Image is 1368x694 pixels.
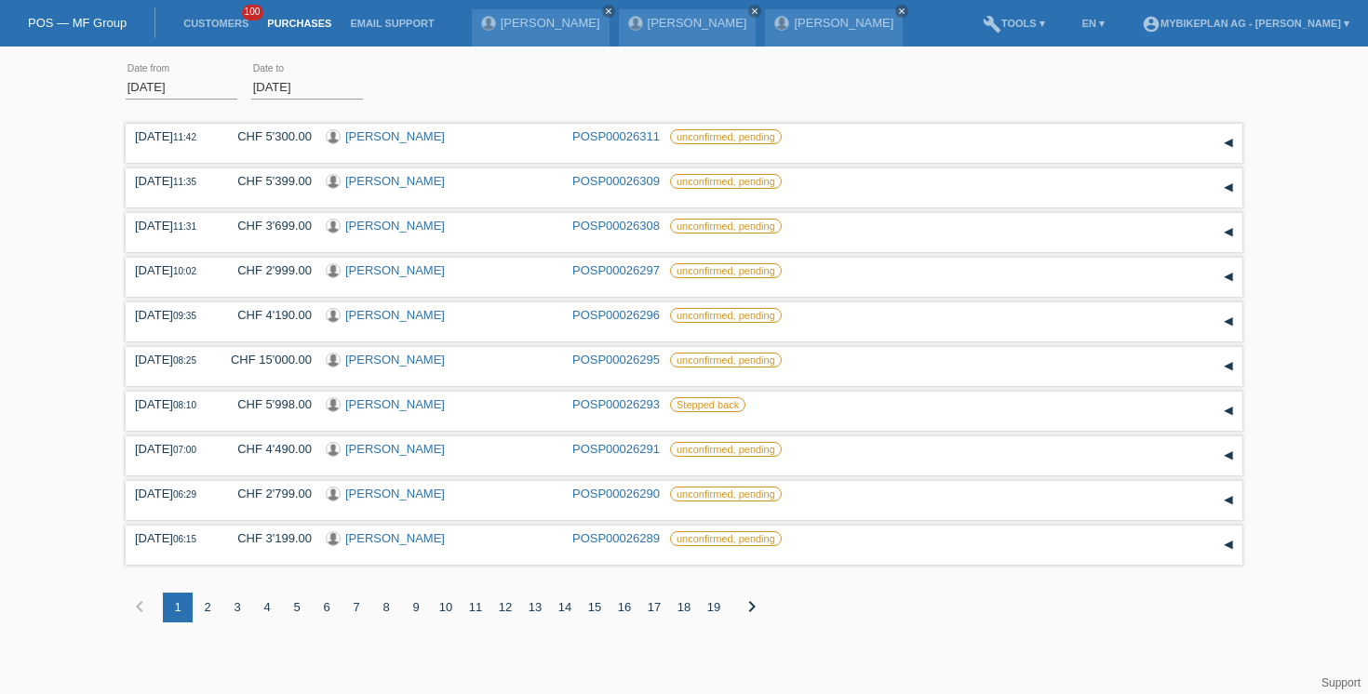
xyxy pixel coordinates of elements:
div: CHF 3'699.00 [223,219,312,233]
span: 11:31 [173,221,196,232]
div: [DATE] [135,129,209,143]
div: [DATE] [135,487,209,500]
a: [PERSON_NAME] [345,442,445,456]
i: close [604,7,613,16]
a: Email Support [341,18,443,29]
a: [PERSON_NAME] [501,16,600,30]
span: 11:42 [173,132,196,142]
label: unconfirmed, pending [670,308,782,323]
a: POSP00026291 [572,442,660,456]
a: [PERSON_NAME] [345,487,445,500]
i: account_circle [1142,15,1160,33]
a: Customers [174,18,258,29]
div: CHF 4'190.00 [223,308,312,322]
div: 11 [461,593,490,622]
div: CHF 2'799.00 [223,487,312,500]
div: [DATE] [135,442,209,456]
div: 8 [371,593,401,622]
a: EN ▾ [1073,18,1114,29]
span: 11:35 [173,177,196,187]
div: 7 [342,593,371,622]
div: [DATE] [135,353,209,367]
div: expand/collapse [1214,129,1242,157]
a: POSP00026311 [572,129,660,143]
a: [PERSON_NAME] [345,397,445,411]
label: unconfirmed, pending [670,129,782,144]
a: POSP00026297 [572,263,660,277]
span: 10:02 [173,266,196,276]
label: unconfirmed, pending [670,263,782,278]
a: Support [1321,676,1361,689]
div: 18 [669,593,699,622]
a: [PERSON_NAME] [345,308,445,322]
div: [DATE] [135,219,209,233]
a: POSP00026296 [572,308,660,322]
div: expand/collapse [1214,263,1242,291]
span: 08:10 [173,400,196,410]
span: 07:00 [173,445,196,455]
div: expand/collapse [1214,353,1242,380]
div: CHF 4'490.00 [223,442,312,456]
i: build [983,15,1001,33]
label: unconfirmed, pending [670,442,782,457]
a: POSP00026293 [572,397,660,411]
a: [PERSON_NAME] [345,353,445,367]
a: POSP00026289 [572,531,660,545]
div: [DATE] [135,174,209,188]
a: POS — MF Group [28,16,127,30]
div: CHF 5'998.00 [223,397,312,411]
label: unconfirmed, pending [670,353,782,367]
a: [PERSON_NAME] [648,16,747,30]
div: expand/collapse [1214,219,1242,247]
i: chevron_left [128,595,151,618]
span: 08:25 [173,355,196,366]
span: 06:15 [173,534,196,544]
label: unconfirmed, pending [670,487,782,501]
label: unconfirmed, pending [670,531,782,546]
div: 4 [252,593,282,622]
div: 1 [163,593,193,622]
div: 6 [312,593,342,622]
a: [PERSON_NAME] [345,531,445,545]
div: expand/collapse [1214,308,1242,336]
i: close [750,7,759,16]
a: close [602,5,615,18]
i: chevron_right [741,595,763,618]
div: 17 [639,593,669,622]
div: expand/collapse [1214,487,1242,514]
div: [DATE] [135,308,209,322]
div: [DATE] [135,263,209,277]
div: 9 [401,593,431,622]
div: expand/collapse [1214,531,1242,559]
div: expand/collapse [1214,442,1242,470]
div: 3 [222,593,252,622]
a: [PERSON_NAME] [345,174,445,188]
a: POSP00026309 [572,174,660,188]
div: CHF 2'999.00 [223,263,312,277]
div: expand/collapse [1214,397,1242,425]
div: [DATE] [135,531,209,545]
span: 06:29 [173,489,196,500]
div: 13 [520,593,550,622]
a: POSP00026290 [572,487,660,500]
span: 100 [242,5,264,20]
div: expand/collapse [1214,174,1242,202]
a: POSP00026308 [572,219,660,233]
a: close [895,5,908,18]
a: Purchases [258,18,341,29]
div: CHF 15'000.00 [223,353,312,367]
a: [PERSON_NAME] [794,16,893,30]
a: close [748,5,761,18]
div: 5 [282,593,312,622]
a: POSP00026295 [572,353,660,367]
div: [DATE] [135,397,209,411]
div: 19 [699,593,729,622]
a: [PERSON_NAME] [345,129,445,143]
label: Stepped back [670,397,745,412]
div: 2 [193,593,222,622]
a: [PERSON_NAME] [345,219,445,233]
label: unconfirmed, pending [670,174,782,189]
span: 09:35 [173,311,196,321]
div: 15 [580,593,610,622]
div: CHF 3'199.00 [223,531,312,545]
